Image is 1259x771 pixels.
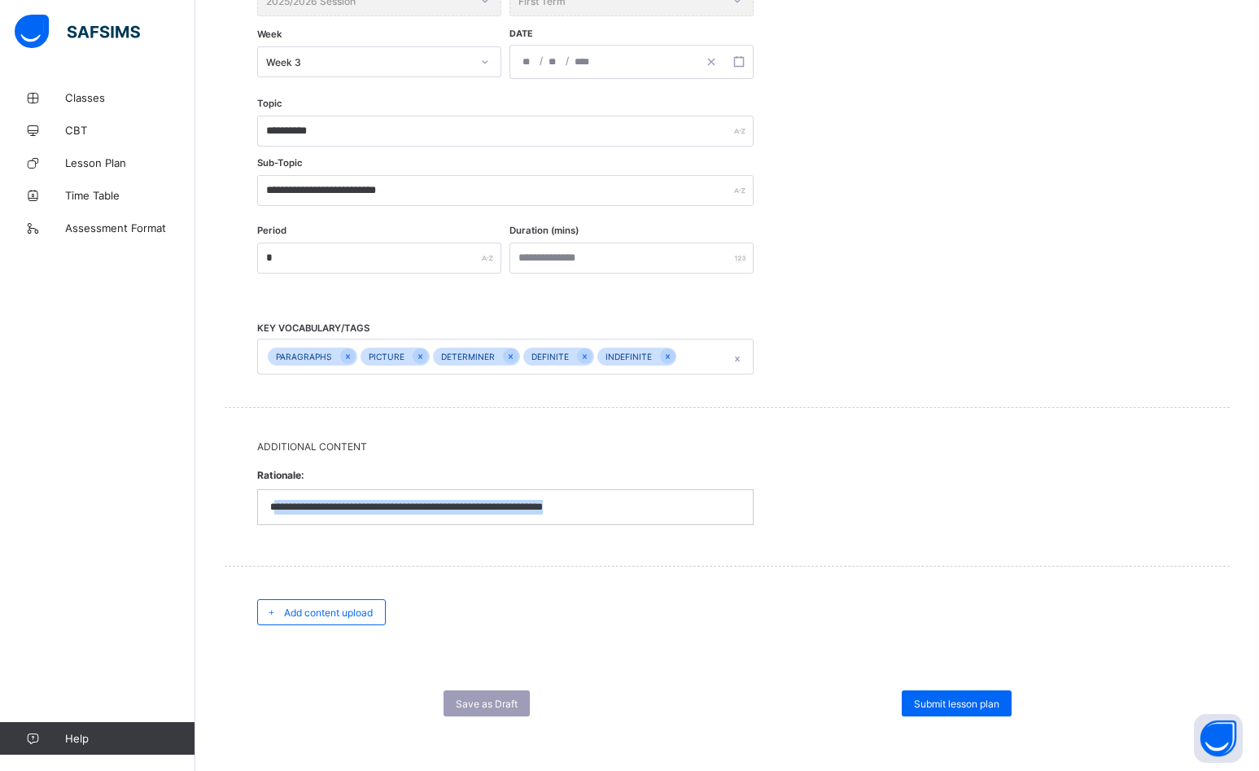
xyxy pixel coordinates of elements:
span: Add content upload [284,607,373,619]
span: Week [257,28,282,40]
span: CBT [65,124,195,137]
label: Topic [257,98,282,109]
div: DETERMINER [433,348,503,366]
span: Help [65,732,195,745]
label: Duration (mins) [509,225,579,236]
span: Lesson Plan [65,156,195,169]
label: Period [257,225,286,236]
span: Time Table [65,189,195,202]
div: DEFINITE [523,348,577,366]
div: PICTURE [361,348,413,366]
img: safsims [15,15,140,49]
span: Save as Draft [456,698,518,710]
span: Additional Content [257,440,1197,453]
span: Classes [65,91,195,104]
span: / [538,54,544,68]
label: Sub-Topic [257,157,303,169]
span: Submit lesson plan [914,698,999,710]
span: KEY VOCABULARY/TAGS [257,322,369,334]
span: Assessment Format [65,221,195,234]
div: PARAGRAPHS [268,348,340,366]
button: Open asap [1194,714,1243,763]
span: / [564,54,570,68]
div: INDEFINITE [597,348,660,366]
div: Week 3 [266,56,471,68]
span: Rationale: [257,461,754,489]
span: Date [509,28,533,39]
